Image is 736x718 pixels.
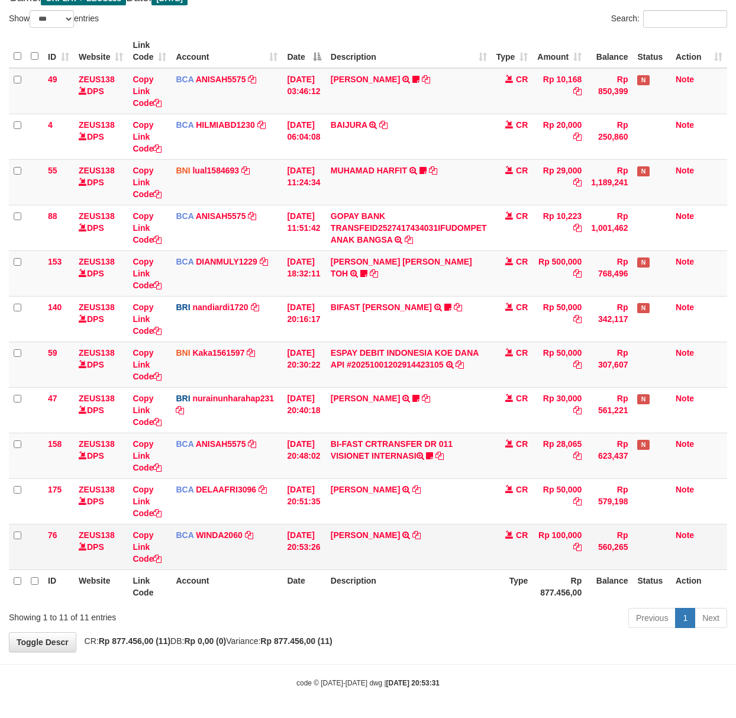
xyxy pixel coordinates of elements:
a: HILMIABD1230 [196,120,255,130]
span: 55 [48,166,57,175]
th: Balance [586,569,632,603]
td: Rp 100,000 [532,524,586,569]
td: Rp 850,399 [586,68,632,114]
span: CR: DB: Variance: [79,636,333,646]
span: CR [516,439,528,449]
th: Status [632,34,671,68]
span: Has Note [637,75,649,85]
a: WINDA2060 [196,530,243,540]
span: CR [516,75,528,84]
td: DPS [74,68,128,114]
strong: [DATE] 20:53:31 [386,679,440,687]
th: Website [74,569,128,603]
a: Copy Rp 500,000 to clipboard [573,269,582,278]
a: Copy Rp 10,168 to clipboard [573,86,582,96]
td: [DATE] 20:53:26 [282,524,325,569]
a: nandiardi1720 [192,302,248,312]
th: Type: activate to sort column ascending [492,34,533,68]
a: Copy Link Code [133,439,162,472]
a: BIFAST [PERSON_NAME] [331,302,432,312]
span: BCA [176,75,193,84]
td: Rp 1,189,241 [586,159,632,205]
a: Copy BI-FAST CRTRANSFER DR 011 VISIONET INTERNASI to clipboard [435,451,444,461]
span: CR [516,166,528,175]
td: DPS [74,250,128,296]
a: Copy Kaka1561597 to clipboard [247,348,255,358]
th: Link Code: activate to sort column ascending [128,34,171,68]
input: Search: [643,10,727,28]
span: BRI [176,394,190,403]
a: nurainunharahap231 [192,394,274,403]
a: Copy Link Code [133,348,162,381]
span: Has Note [637,394,649,404]
a: Copy Rp 28,065 to clipboard [573,451,582,461]
a: Copy Rp 20,000 to clipboard [573,132,582,141]
a: Copy Link Code [133,166,162,199]
td: Rp 1,001,462 [586,205,632,250]
td: Rp 20,000 [532,114,586,159]
span: BCA [176,211,193,221]
a: Copy BAIJURA to clipboard [379,120,388,130]
td: Rp 623,437 [586,433,632,478]
span: 158 [48,439,62,449]
strong: Rp 877.456,00 (11) [260,636,332,646]
span: 153 [48,257,62,266]
td: Rp 28,065 [532,433,586,478]
span: BCA [176,120,193,130]
a: [PERSON_NAME] [331,75,400,84]
span: BNI [176,166,190,175]
a: Note [676,302,694,312]
a: Copy RIDWAN SAPUT to clipboard [412,485,421,494]
td: Rp 29,000 [532,159,586,205]
td: Rp 10,168 [532,68,586,114]
span: CR [516,530,528,540]
th: Account [171,569,282,603]
a: lual1584693 [192,166,239,175]
a: Copy Rp 30,000 to clipboard [573,405,582,415]
a: Note [676,257,694,266]
th: Action [671,569,727,603]
th: Status [632,569,671,603]
span: 140 [48,302,62,312]
td: Rp 579,198 [586,478,632,524]
td: DPS [74,159,128,205]
th: Description: activate to sort column ascending [326,34,492,68]
td: Rp 50,000 [532,296,586,342]
a: Copy ESPAY DEBIT INDONESIA KOE DANA API #20251001202914423105 to clipboard [456,360,464,369]
td: DPS [74,114,128,159]
a: Copy lual1584693 to clipboard [241,166,250,175]
a: MUHAMAD HARFIT [331,166,407,175]
th: Account: activate to sort column ascending [171,34,282,68]
a: GOPAY BANK TRANSFEID2527417434031IFUDOMPET ANAK BANGSA [331,211,487,244]
a: Copy Link Code [133,485,162,518]
strong: Rp 877.456,00 (11) [99,636,170,646]
span: Has Note [637,166,649,176]
td: Rp 500,000 [532,250,586,296]
a: Note [676,394,694,403]
td: [DATE] 11:51:42 [282,205,325,250]
a: ZEUS138 [79,348,115,358]
td: [DATE] 20:40:18 [282,387,325,433]
th: ID: activate to sort column ascending [43,34,74,68]
td: Rp 250,860 [586,114,632,159]
span: 76 [48,530,57,540]
td: [DATE] 20:51:35 [282,478,325,524]
a: ZEUS138 [79,530,115,540]
a: [PERSON_NAME] [331,394,400,403]
a: Copy GOPAY BANK TRANSFEID2527417434031IFUDOMPET ANAK BANGSA to clipboard [405,235,413,244]
td: [DATE] 06:04:08 [282,114,325,159]
a: Copy ANISAH5575 to clipboard [248,439,256,449]
td: [DATE] 20:30:22 [282,342,325,387]
a: Note [676,211,694,221]
a: ESPAY DEBIT INDONESIA KOE DANA API #20251001202914423105 [331,348,479,369]
a: Copy Rp 50,000 to clipboard [573,497,582,506]
th: ID [43,569,74,603]
a: BAIJURA [331,120,367,130]
a: Note [676,439,694,449]
span: CR [516,257,528,266]
td: [DATE] 18:32:11 [282,250,325,296]
span: 4 [48,120,53,130]
a: Copy Rp 100,000 to clipboard [573,542,582,552]
a: ANISAH5575 [196,75,246,84]
a: 1 [675,608,695,628]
